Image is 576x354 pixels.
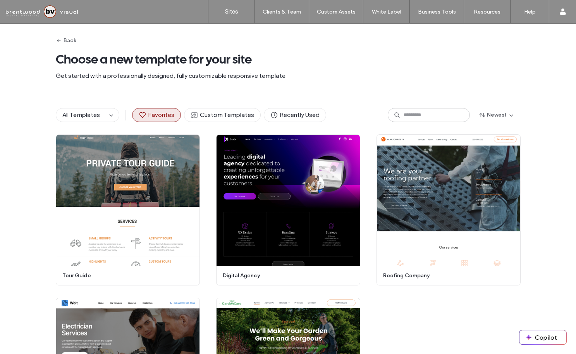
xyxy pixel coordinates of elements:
[317,9,356,15] label: Custom Assets
[191,111,254,119] span: Custom Templates
[62,272,189,280] span: tour guide
[264,108,326,122] button: Recently Used
[56,34,76,47] button: Back
[524,9,536,15] label: Help
[263,9,301,15] label: Clients & Team
[184,108,261,122] button: Custom Templates
[56,52,521,67] span: Choose a new template for your site
[383,272,509,280] span: roofing company
[223,272,349,280] span: digital agency
[372,9,401,15] label: White Label
[132,108,181,122] button: Favorites
[474,9,500,15] label: Resources
[473,109,521,121] button: Newest
[270,111,320,119] span: Recently Used
[519,330,566,344] button: Copilot
[56,108,107,122] button: All Templates
[418,9,456,15] label: Business Tools
[56,72,521,80] span: Get started with a professionally designed, fully customizable responsive template.
[139,111,174,119] span: Favorites
[225,8,238,15] label: Sites
[62,111,100,119] span: All Templates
